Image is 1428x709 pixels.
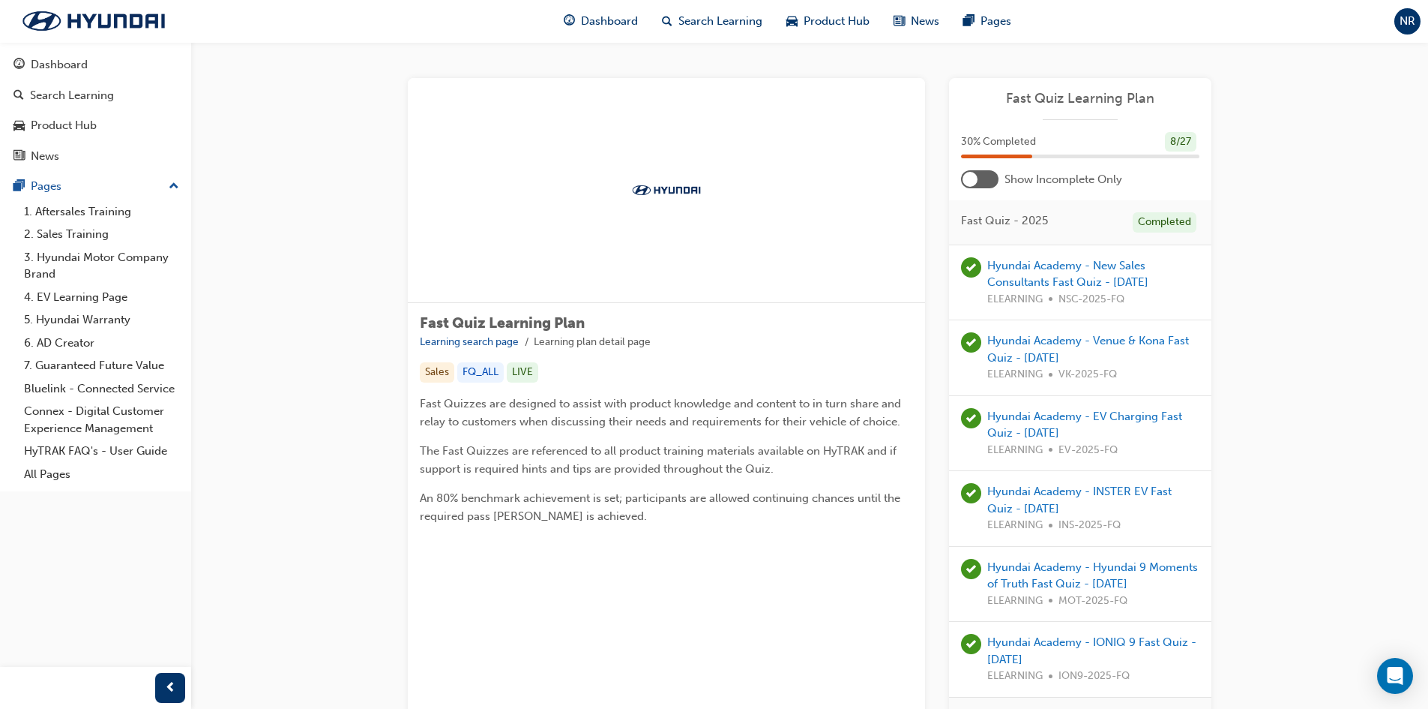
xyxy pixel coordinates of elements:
div: Dashboard [31,56,88,74]
a: guage-iconDashboard [552,6,650,37]
div: Sales [420,362,454,383]
a: Bluelink - Connected Service [18,377,185,401]
span: News [911,13,939,30]
img: Trak [625,182,708,197]
a: All Pages [18,463,185,486]
a: Hyundai Academy - Hyundai 9 Moments of Truth Fast Quiz - [DATE] [987,560,1198,591]
span: The Fast Quizzes are referenced to all product training materials available on HyTRAK and if supp... [420,444,900,476]
a: Hyundai Academy - EV Charging Fast Quiz - [DATE] [987,410,1182,440]
a: Product Hub [6,112,185,140]
span: car-icon [786,12,798,31]
a: Hyundai Academy - INSTER EV Fast Quiz - [DATE] [987,485,1172,515]
span: learningRecordVerb_PASS-icon [961,408,981,428]
span: 30 % Completed [961,134,1036,151]
button: DashboardSearch LearningProduct HubNews [6,48,185,173]
span: learningRecordVerb_PASS-icon [961,483,981,503]
span: Search Learning [678,13,762,30]
a: 7. Guaranteed Future Value [18,354,185,377]
span: MOT-2025-FQ [1058,593,1127,610]
span: An 80% benchmark achievement is set; participants are allowed continuing chances until the requir... [420,491,903,523]
span: search-icon [13,89,24,103]
span: NSC-2025-FQ [1058,291,1124,308]
div: Product Hub [31,117,97,134]
span: ELEARNING [987,366,1043,383]
span: ELEARNING [987,668,1043,685]
span: news-icon [13,150,25,164]
a: 1. Aftersales Training [18,200,185,224]
img: Trak [7,5,180,37]
a: Hyundai Academy - New Sales Consultants Fast Quiz - [DATE] [987,259,1148,290]
a: Hyundai Academy - Venue & Kona Fast Quiz - [DATE] [987,334,1189,365]
div: Pages [31,178,61,195]
a: search-iconSearch Learning [650,6,774,37]
span: NR [1400,13,1415,30]
span: learningRecordVerb_PASS-icon [961,257,981,278]
a: news-iconNews [882,6,951,37]
div: FQ_ALL [457,362,504,383]
span: up-icon [169,177,179,197]
span: Dashboard [581,13,638,30]
a: car-iconProduct Hub [774,6,882,37]
span: Pages [980,13,1011,30]
span: learningRecordVerb_PASS-icon [961,559,981,579]
a: Connex - Digital Customer Experience Management [18,400,185,440]
span: Fast Quiz - 2025 [961,212,1048,230]
a: 4. EV Learning Page [18,286,185,309]
span: car-icon [13,119,25,133]
span: Fast Quizzes are designed to assist with product knowledge and content to in turn share and relay... [420,397,904,428]
span: news-icon [894,12,905,31]
span: ELEARNING [987,291,1043,308]
a: Dashboard [6,51,185,79]
div: Open Intercom Messenger [1377,658,1413,694]
button: Pages [6,173,185,200]
span: Show Incomplete Only [1004,171,1122,188]
span: ION9-2025-FQ [1058,668,1130,685]
span: learningRecordVerb_PASS-icon [961,332,981,353]
a: Fast Quiz Learning Plan [961,90,1199,107]
a: pages-iconPages [951,6,1023,37]
span: EV-2025-FQ [1058,442,1118,459]
a: 6. AD Creator [18,332,185,355]
a: Search Learning [6,82,185,110]
li: Learning plan detail page [534,334,651,351]
a: News [6,143,185,170]
div: 8 / 27 [1165,132,1196,152]
a: Learning search page [420,335,519,348]
span: pages-icon [13,180,25,194]
span: ELEARNING [987,593,1043,610]
span: search-icon [662,12,672,31]
span: ELEARNING [987,442,1043,459]
span: pages-icon [963,12,974,31]
div: Completed [1133,212,1196,233]
span: prev-icon [165,679,176,698]
span: guage-icon [13,59,25,72]
div: News [31,148,59,165]
span: guage-icon [564,12,575,31]
span: learningRecordVerb_PASS-icon [961,634,981,654]
button: NR [1394,8,1421,35]
span: Product Hub [804,13,870,30]
span: INS-2025-FQ [1058,517,1121,534]
a: 3. Hyundai Motor Company Brand [18,246,185,286]
a: 2. Sales Training [18,223,185,246]
span: Fast Quiz Learning Plan [420,314,585,332]
a: Hyundai Academy - IONIQ 9 Fast Quiz - [DATE] [987,635,1196,666]
span: VK-2025-FQ [1058,366,1117,383]
a: 5. Hyundai Warranty [18,308,185,332]
div: Search Learning [30,87,114,104]
div: LIVE [507,362,538,383]
a: HyTRAK FAQ's - User Guide [18,440,185,463]
span: ELEARNING [987,517,1043,534]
